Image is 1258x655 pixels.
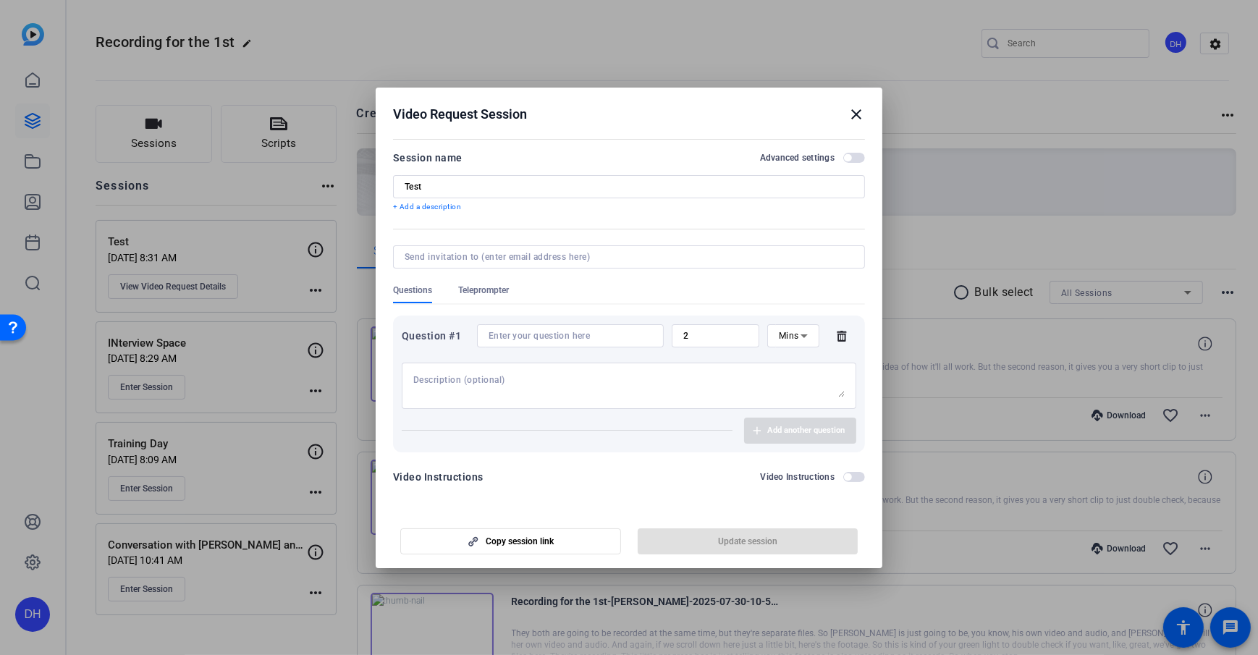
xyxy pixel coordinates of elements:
[402,327,469,345] div: Question #1
[393,149,463,166] div: Session name
[458,284,509,296] span: Teleprompter
[393,106,865,123] div: Video Request Session
[848,106,865,123] mat-icon: close
[393,284,432,296] span: Questions
[779,331,799,341] span: Mins
[761,471,835,483] h2: Video Instructions
[489,330,652,342] input: Enter your question here
[393,201,865,213] p: + Add a description
[486,536,554,547] span: Copy session link
[760,152,835,164] h2: Advanced settings
[683,330,748,342] input: Time
[405,181,853,193] input: Enter Session Name
[393,468,484,486] div: Video Instructions
[400,528,621,554] button: Copy session link
[405,251,848,263] input: Send invitation to (enter email address here)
